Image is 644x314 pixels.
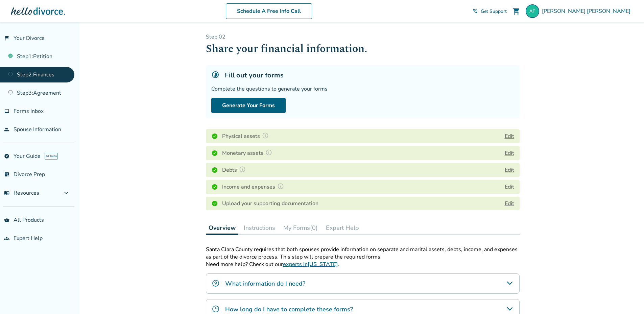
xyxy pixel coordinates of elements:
[505,200,514,207] a: Edit
[4,236,9,241] span: groups
[4,127,9,132] span: people
[212,305,220,313] img: How long do I have to complete these forms?
[211,184,218,190] img: Completed
[206,261,520,268] p: Need more help? Check out our .
[505,149,514,157] button: Edit
[222,149,274,158] h4: Monetary assets
[277,183,284,190] img: Question Mark
[241,221,278,235] button: Instructions
[481,8,507,15] span: Get Support
[473,8,478,14] span: phone_in_talk
[265,149,272,156] img: Question Mark
[206,221,238,235] button: Overview
[206,33,520,41] p: Step 0 2
[473,8,507,15] a: phone_in_talkGet Support
[323,221,362,235] button: Expert Help
[225,279,305,288] h4: What information do I need?
[211,85,514,93] div: Complete the questions to generate your forms
[222,166,248,174] h4: Debts
[262,132,269,139] img: Question Mark
[542,7,633,15] span: [PERSON_NAME] [PERSON_NAME]
[222,132,271,141] h4: Physical assets
[4,35,9,41] span: flag_2
[211,150,218,156] img: Completed
[226,3,312,19] a: Schedule A Free Info Call
[4,153,9,159] span: explore
[45,153,58,160] span: AI beta
[206,273,520,294] div: What information do I need?
[211,200,218,207] img: Completed
[512,7,520,15] span: shopping_cart
[62,189,70,197] span: expand_more
[225,305,353,314] h4: How long do I have to complete these forms?
[283,261,338,268] a: experts in[US_STATE]
[505,132,514,140] button: Edit
[4,190,9,196] span: menu_book
[610,282,644,314] iframe: Chat Widget
[4,172,9,177] span: list_alt_check
[526,4,539,18] img: alethafulgham@yahoo.com
[281,221,320,235] button: My Forms(0)
[505,183,514,191] button: Edit
[206,246,520,261] p: Santa Clara County requires that both spouses provide information on separate and marital assets,...
[4,108,9,114] span: inbox
[225,71,284,80] h5: Fill out your forms
[222,199,318,208] h4: Upload your supporting documentation
[212,279,220,287] img: What information do I need?
[505,166,514,174] button: Edit
[14,107,44,115] span: Forms Inbox
[4,217,9,223] span: shopping_basket
[211,133,218,140] img: Completed
[222,183,286,191] h4: Income and expenses
[4,189,39,197] span: Resources
[211,167,218,173] img: Completed
[211,98,286,113] button: Generate Your Forms
[206,41,520,57] h1: Share your financial information.
[239,166,246,173] img: Question Mark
